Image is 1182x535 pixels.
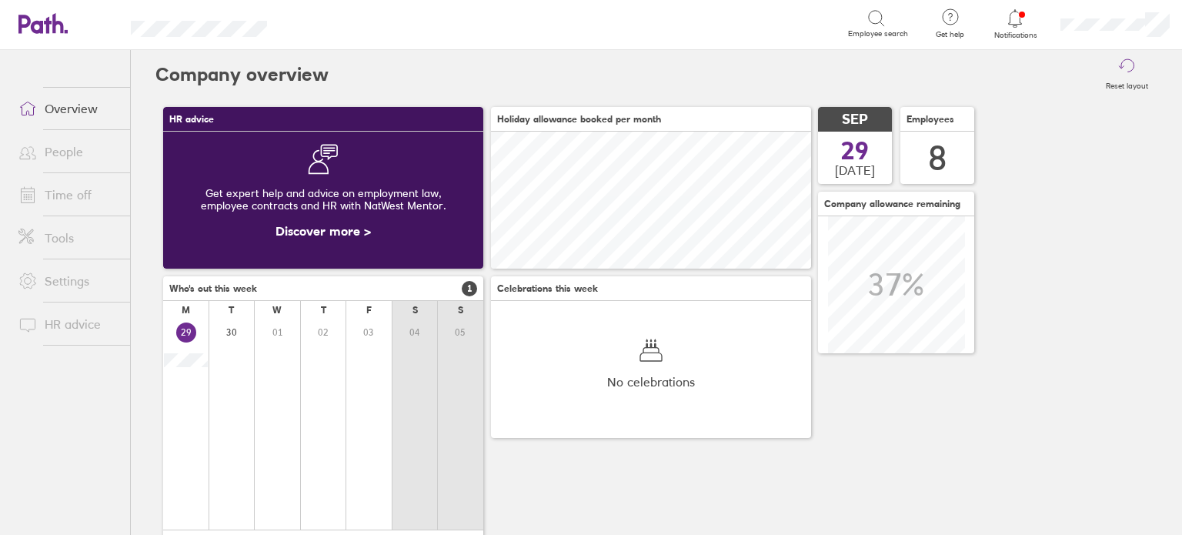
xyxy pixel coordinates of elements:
div: 8 [928,139,947,178]
a: Time off [6,179,130,210]
div: Get expert help and advice on employment law, employee contracts and HR with NatWest Mentor. [175,175,471,224]
div: T [321,305,326,316]
span: Employee search [848,29,908,38]
span: 1 [462,281,477,296]
span: No celebrations [607,375,695,389]
a: Tools [6,222,130,253]
span: 29 [841,139,869,163]
span: Who's out this week [169,283,257,294]
label: Reset layout [1097,77,1157,91]
a: HR advice [6,309,130,339]
div: Search [309,16,348,30]
span: Notifications [990,31,1040,40]
a: Discover more > [275,223,371,239]
div: W [272,305,282,316]
span: Employees [907,114,954,125]
div: M [182,305,190,316]
a: Notifications [990,8,1040,40]
span: HR advice [169,114,214,125]
div: T [229,305,234,316]
span: SEP [842,112,868,128]
div: S [412,305,418,316]
button: Reset layout [1097,50,1157,99]
span: [DATE] [835,163,875,177]
span: Company allowance remaining [824,199,960,209]
div: S [458,305,463,316]
div: F [366,305,372,316]
a: People [6,136,130,167]
span: Holiday allowance booked per month [497,114,661,125]
a: Settings [6,266,130,296]
span: Get help [925,30,975,39]
h2: Company overview [155,50,329,99]
a: Overview [6,93,130,124]
span: Celebrations this week [497,283,598,294]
